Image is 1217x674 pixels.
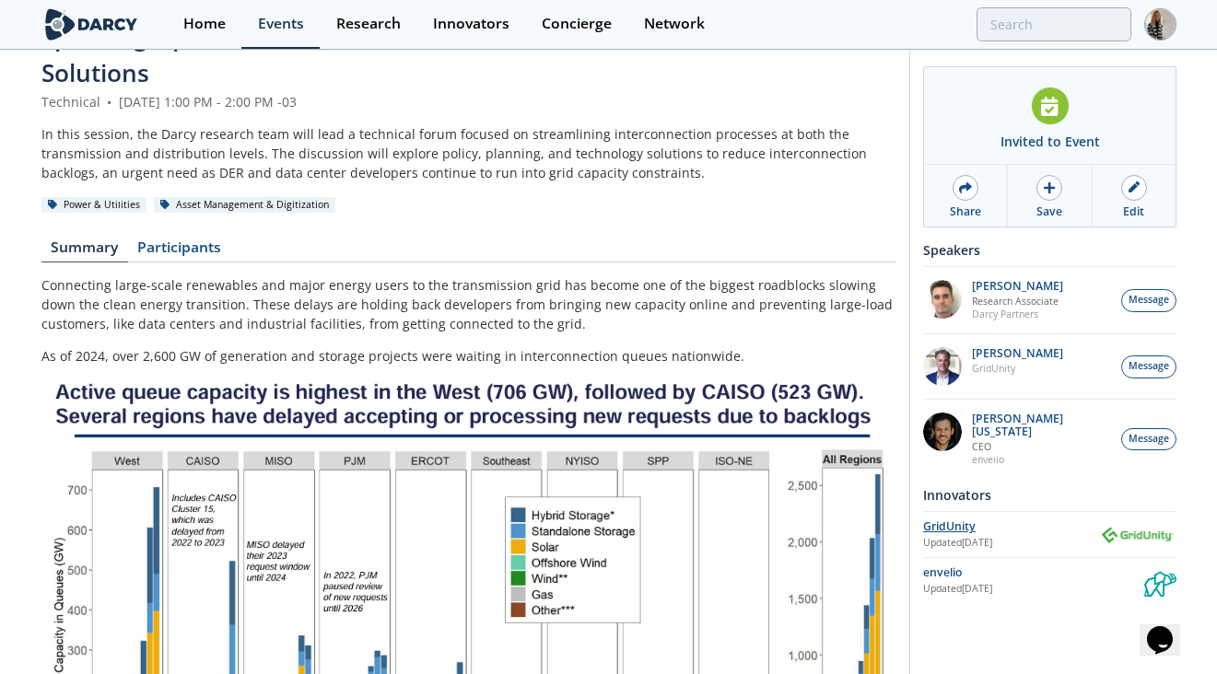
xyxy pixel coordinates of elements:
p: Connecting large-scale renewables and major energy users to the transmission grid has become one ... [41,275,896,333]
p: As of 2024, over 2,600 GW of generation and storage projects were waiting in interconnection queu... [41,346,896,366]
img: Profile [1144,8,1176,41]
div: Technical [DATE] 1:00 PM - 2:00 PM -03 [41,92,896,111]
div: Invited to Event [1001,132,1100,151]
p: GridUnity [972,362,1063,375]
p: CEO [972,440,1112,453]
div: Innovators [923,479,1176,511]
div: Updated [DATE] [923,582,1144,597]
div: Concierge [542,17,612,31]
div: Network [644,17,705,31]
a: GridUnity Updated[DATE] GridUnity [923,518,1176,551]
img: envelio [1144,564,1176,597]
p: [PERSON_NAME] [972,347,1063,360]
input: Advanced Search [977,7,1131,41]
p: Research Associate [972,295,1063,308]
div: In this session, the Darcy research team will lead a technical forum focused on streamlining inte... [41,124,896,182]
img: f1d2b35d-fddb-4a25-bd87-d4d314a355e9 [923,280,962,319]
div: Innovators [433,17,509,31]
div: Share [950,203,981,220]
img: 1b183925-147f-4a47-82c9-16eeeed5003c [923,413,962,451]
img: GridUnity [1099,523,1176,546]
button: Message [1121,289,1176,312]
div: envelio [923,564,1144,581]
button: Message [1121,355,1176,378]
div: Save [1036,203,1062,220]
a: Summary [41,240,128,262]
a: Edit [1093,165,1176,227]
p: [PERSON_NAME] [972,280,1063,293]
span: • [104,93,115,110]
div: Updated [DATE] [923,536,1099,551]
span: Message [1129,359,1169,374]
img: d42dc26c-2a28-49ac-afde-9b58c84c0349 [923,347,962,386]
div: Power & Utilities [41,197,147,214]
p: Darcy Partners [972,308,1063,320]
div: Events [258,17,304,31]
div: Research [336,17,401,31]
div: Home [183,17,226,31]
p: envelio [972,453,1112,466]
a: Participants [128,240,231,262]
span: Message [1129,293,1169,308]
div: Edit [1123,203,1144,220]
button: Message [1121,428,1176,451]
div: GridUnity [923,518,1099,535]
div: Asset Management & Digitization [154,197,336,214]
span: Message [1129,432,1169,447]
div: Speakers [923,234,1176,266]
p: [PERSON_NAME][US_STATE] [972,413,1112,438]
img: logo-wide.svg [41,8,142,41]
iframe: chat widget [1140,600,1199,656]
a: envelio Updated[DATE] envelio [923,564,1176,597]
